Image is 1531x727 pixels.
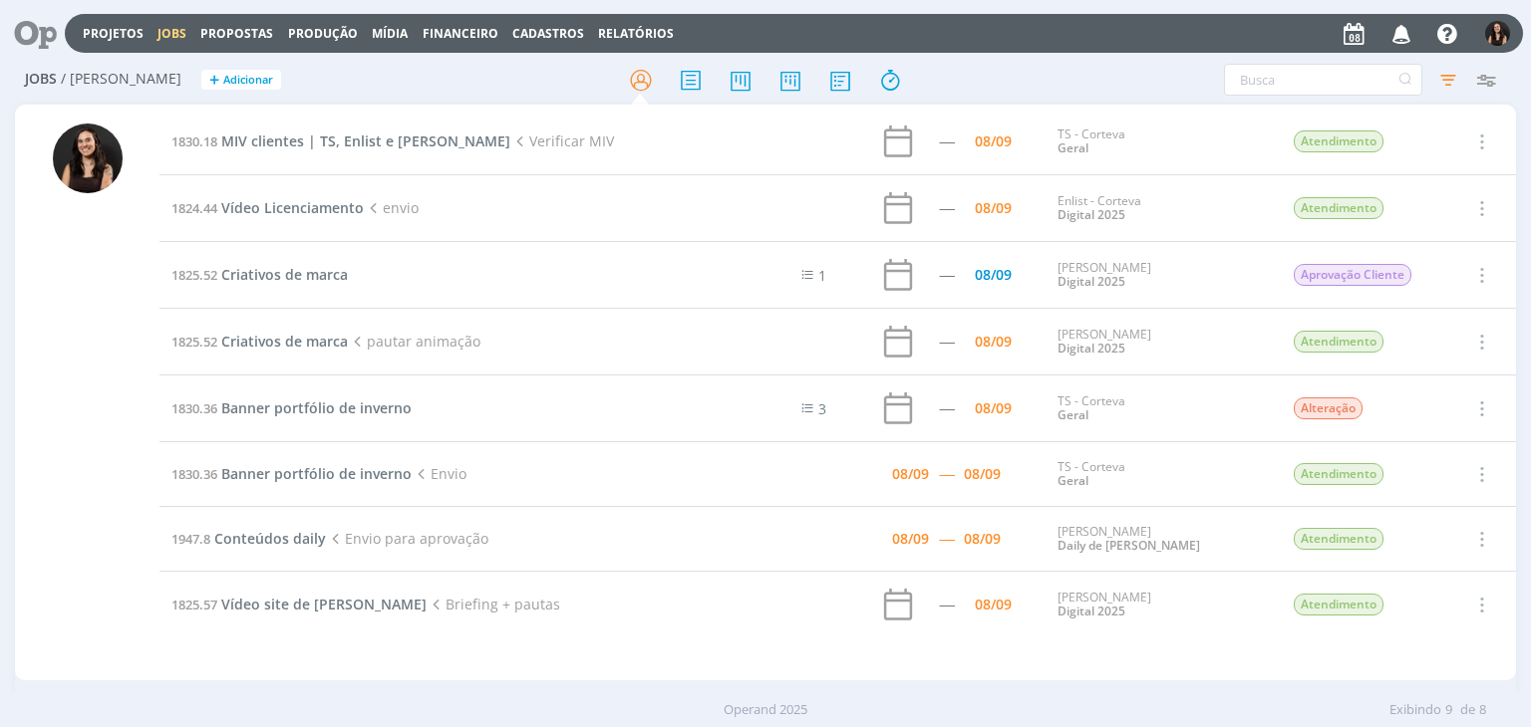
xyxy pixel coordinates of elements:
[171,530,210,548] span: 1947.8
[1294,463,1383,485] span: Atendimento
[282,26,364,42] button: Produção
[975,598,1012,611] div: 08/09
[201,70,281,91] button: +Adicionar
[939,529,954,548] span: -----
[1058,127,1263,156] div: TS - Corteva
[171,333,217,351] span: 1825.52
[221,131,510,150] span: MIV clientes | TS, Enlist e [PERSON_NAME]
[598,25,674,42] a: Relatórios
[223,74,273,87] span: Adicionar
[818,266,826,285] span: 1
[171,596,217,613] span: 1825.57
[939,464,954,483] span: -----
[221,398,412,417] span: Banner portfólio de inverno
[592,26,680,42] button: Relatórios
[53,123,123,193] img: I
[1294,331,1383,353] span: Atendimento
[1294,197,1383,219] span: Atendimento
[1294,264,1411,286] span: Aprovação Cliente
[209,70,219,91] span: +
[423,25,498,42] a: Financeiro
[221,265,348,284] span: Criativos de marca
[364,198,418,217] span: envio
[214,529,326,548] span: Conteúdos daily
[1058,525,1263,554] div: [PERSON_NAME]
[892,532,929,546] div: 08/09
[152,26,192,42] button: Jobs
[221,595,427,613] span: Vídeo site de [PERSON_NAME]
[1058,394,1263,423] div: TS - Corteva
[171,132,217,150] span: 1830.18
[1058,139,1088,156] a: Geral
[77,26,150,42] button: Projetos
[964,532,1001,546] div: 08/09
[975,335,1012,349] div: 08/09
[818,399,826,418] span: 3
[171,131,510,150] a: 1830.18MIV clientes | TS, Enlist e [PERSON_NAME]
[1294,528,1383,550] span: Atendimento
[348,332,479,351] span: pautar animação
[200,25,273,42] span: Propostas
[326,529,487,548] span: Envio para aprovação
[1294,594,1383,615] span: Atendimento
[171,266,217,284] span: 1825.52
[83,25,144,42] a: Projetos
[506,26,590,42] button: Cadastros
[1058,194,1263,223] div: Enlist - Corteva
[221,464,412,483] span: Banner portfólio de inverno
[975,268,1012,282] div: 08/09
[171,464,412,483] a: 1830.36Banner portfólio de inverno
[975,134,1012,148] div: 08/09
[510,131,613,150] span: Verificar MIV
[1058,591,1263,619] div: [PERSON_NAME]
[1058,603,1125,619] a: Digital 2025
[1058,340,1125,357] a: Digital 2025
[939,335,954,349] div: -----
[939,401,954,415] div: -----
[221,198,364,217] span: Vídeo Licenciamento
[417,26,504,42] button: Financeiro
[939,134,954,148] div: -----
[1058,328,1263,357] div: [PERSON_NAME]
[1224,64,1422,96] input: Busca
[171,399,217,417] span: 1830.36
[25,71,57,88] span: Jobs
[939,201,954,215] div: -----
[366,26,414,42] button: Mídia
[939,268,954,282] div: -----
[171,199,217,217] span: 1824.44
[171,529,326,548] a: 1947.8Conteúdos daily
[171,265,348,284] a: 1825.52Criativos de marca
[1484,16,1511,51] button: I
[1058,472,1088,489] a: Geral
[171,198,364,217] a: 1824.44Vídeo Licenciamento
[1058,460,1263,489] div: TS - Corteva
[157,25,186,42] a: Jobs
[171,465,217,483] span: 1830.36
[1058,261,1263,290] div: [PERSON_NAME]
[975,201,1012,215] div: 08/09
[1485,21,1510,46] img: I
[171,595,427,613] a: 1825.57Vídeo site de [PERSON_NAME]
[1294,130,1383,152] span: Atendimento
[412,464,465,483] span: Envio
[512,25,584,42] span: Cadastros
[1460,700,1475,720] span: de
[964,467,1001,481] div: 08/09
[61,71,181,88] span: / [PERSON_NAME]
[1058,273,1125,290] a: Digital 2025
[1445,700,1452,720] span: 9
[1479,700,1486,720] span: 8
[194,26,279,42] button: Propostas
[171,332,348,351] a: 1825.52Criativos de marca
[1058,537,1200,554] a: Daily de [PERSON_NAME]
[975,401,1012,415] div: 08/09
[1058,206,1125,223] a: Digital 2025
[1389,700,1441,720] span: Exibindo
[288,25,358,42] a: Produção
[939,598,954,611] div: -----
[427,595,559,613] span: Briefing + pautas
[221,332,348,351] span: Criativos de marca
[171,398,412,417] a: 1830.36Banner portfólio de inverno
[892,467,929,481] div: 08/09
